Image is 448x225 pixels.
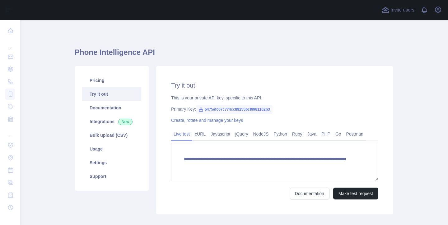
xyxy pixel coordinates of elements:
[82,101,141,115] a: Documentation
[333,188,378,199] button: Make test request
[171,129,192,139] a: Live test
[250,129,271,139] a: NodeJS
[380,5,416,15] button: Invite users
[82,74,141,87] a: Pricing
[118,119,133,125] span: New
[5,37,15,50] div: ...
[82,142,141,156] a: Usage
[82,170,141,183] a: Support
[82,156,141,170] a: Settings
[319,129,333,139] a: PHP
[233,129,250,139] a: jQuery
[208,129,233,139] a: Javascript
[333,129,344,139] a: Go
[171,95,378,101] div: This is your private API key, specific to this API.
[171,81,378,90] h2: Try it out
[305,129,319,139] a: Java
[82,115,141,128] a: Integrations New
[171,106,378,112] div: Primary Key:
[196,105,273,114] span: 5475efc67c774cc89255bcf9981102b3
[390,7,414,14] span: Invite users
[290,188,329,199] a: Documentation
[5,126,15,138] div: ...
[82,87,141,101] a: Try it out
[344,129,366,139] a: Postman
[82,128,141,142] a: Bulk upload (CSV)
[75,47,393,62] h1: Phone Intelligence API
[290,129,305,139] a: Ruby
[192,129,208,139] a: cURL
[171,118,243,123] a: Create, rotate and manage your keys
[271,129,290,139] a: Python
